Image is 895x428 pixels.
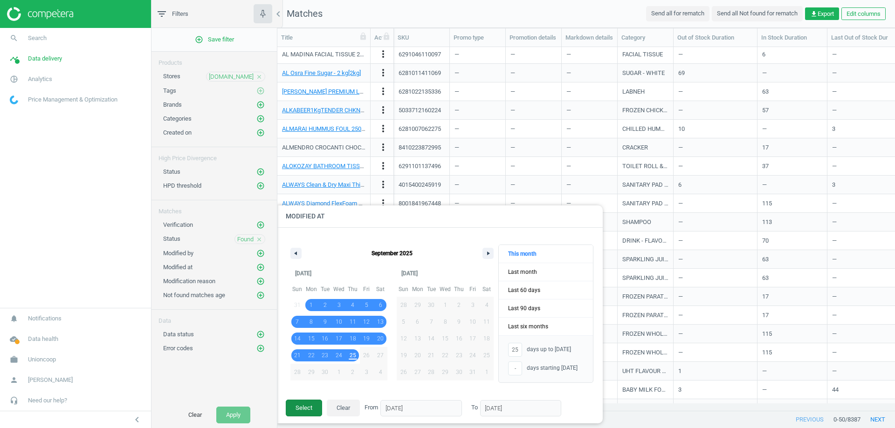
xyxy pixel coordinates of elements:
[5,392,23,409] i: headset_mic
[163,292,225,299] span: Not found matches age
[151,200,277,216] div: Matches
[163,182,201,189] span: HPD threshold
[163,235,180,242] span: Status
[28,54,62,63] span: Data delivery
[28,355,56,364] span: Unioncoop
[256,129,265,137] i: add_circle_outline
[256,87,265,95] i: add_circle_outline
[125,414,149,426] button: chevron_left
[256,221,265,229] i: add_circle_outline
[163,221,193,228] span: Verification
[163,101,182,108] span: Brands
[163,278,215,285] span: Modification reason
[172,10,188,18] span: Filters
[163,87,176,94] span: Tags
[256,101,265,109] i: add_circle_outline
[209,73,254,81] span: [DOMAIN_NAME]
[256,100,265,109] button: add_circle_outline
[5,330,23,348] i: cloud_done
[28,335,58,343] span: Data health
[179,407,212,423] button: Clear
[156,8,167,20] i: filter_list
[163,168,180,175] span: Status
[256,86,265,95] button: add_circle_outline
[151,310,277,325] div: Data
[256,330,265,339] button: add_circle_outline
[10,95,18,104] img: wGWNvw8QSZomAAAAABJRU5ErkJggg==
[256,236,262,243] i: close
[151,147,277,163] div: High Price Divergence
[237,235,254,244] span: Found
[5,70,23,88] i: pie_chart_outlined
[256,249,265,258] button: add_circle_outline
[276,205,603,227] h4: Modified at
[163,264,193,271] span: Modified at
[256,182,265,190] i: add_circle_outline
[256,168,265,176] i: add_circle_outline
[256,330,265,339] i: add_circle_outline
[195,35,203,44] i: add_circle_outline
[28,34,47,42] span: Search
[5,371,23,389] i: person
[5,29,23,47] i: search
[28,396,67,405] span: Need our help?
[256,263,265,272] button: add_circle_outline
[256,344,265,353] button: add_circle_outline
[5,310,23,327] i: notifications
[5,50,23,68] i: timeline
[163,73,180,80] span: Stores
[28,314,62,323] span: Notifications
[163,331,194,338] span: Data status
[256,181,265,190] button: add_circle_outline
[256,128,265,137] button: add_circle_outline
[5,351,23,368] i: work
[273,8,284,20] i: chevron_left
[7,7,73,21] img: ajHJNr6hYgQAAAAASUVORK5CYII=
[163,250,193,257] span: Modified by
[163,115,192,122] span: Categories
[256,115,265,123] i: add_circle_outline
[256,167,265,177] button: add_circle_outline
[151,52,277,67] div: Products
[256,220,265,230] button: add_circle_outline
[163,345,193,352] span: Error codes
[28,75,52,83] span: Analytics
[195,35,234,44] span: Save filter
[28,376,73,384] span: [PERSON_NAME]
[256,291,265,300] button: add_circle_outline
[131,414,143,425] i: chevron_left
[163,129,192,136] span: Created on
[28,95,117,104] span: Price Management & Optimization
[256,114,265,123] button: add_circle_outline
[256,74,262,80] i: close
[256,277,265,286] button: add_circle_outline
[151,30,277,49] button: add_circle_outlineSave filter
[216,407,250,423] button: Apply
